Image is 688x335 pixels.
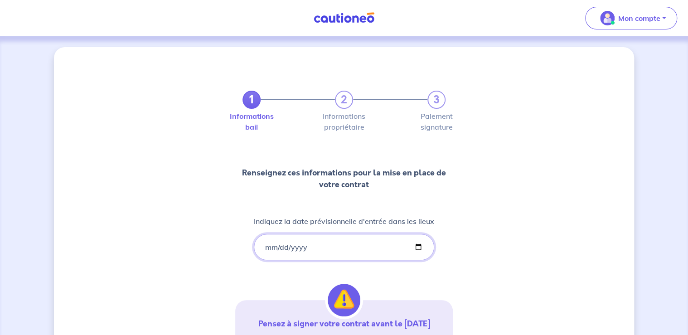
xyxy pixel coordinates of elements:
img: illu_alert.svg [328,284,360,316]
img: Cautioneo [310,12,378,24]
p: Pensez à signer votre contrat avant le [DATE] [246,318,442,329]
label: Informations bail [242,112,261,131]
p: Renseignez ces informations pour la mise en place de votre contrat [235,167,453,190]
img: illu_account_valid_menu.svg [600,11,615,25]
label: Informations propriétaire [335,112,353,131]
a: 1 [242,91,261,109]
label: Paiement signature [427,112,446,131]
p: Indiquez la date prévisionnelle d'entrée dans les lieux [254,216,434,227]
button: illu_account_valid_menu.svgMon compte [585,7,677,29]
p: Mon compte [618,13,660,24]
input: lease-signed-date-placeholder [254,234,434,260]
